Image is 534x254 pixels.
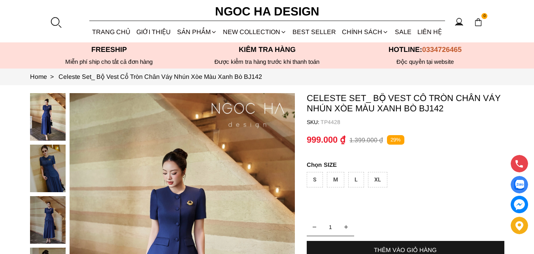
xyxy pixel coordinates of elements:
p: Celeste Set_ Bộ Vest Cổ Tròn Chân Váy Nhún Xòe Màu Xanh Bò BJ142 [307,93,504,114]
span: 0334726465 [422,46,462,53]
p: Hotline: [346,46,504,54]
h6: Độc quyền tại website [346,58,504,65]
p: SIZE [307,161,504,168]
p: 29% [387,135,404,145]
div: THÊM VÀO GIỎ HÀNG [307,246,504,253]
p: Được kiểm tra hàng trước khi thanh toán [188,58,346,65]
p: TP4428 [321,119,504,125]
a: Link to Home [30,73,58,80]
p: 999.000 ₫ [307,135,345,145]
div: Miễn phí ship cho tất cả đơn hàng [30,58,188,65]
a: messenger [511,196,528,213]
div: Chính sách [339,21,392,42]
p: 1.399.000 ₫ [349,136,383,144]
img: Celeste Set_ Bộ Vest Cổ Tròn Chân Váy Nhún Xòe Màu Xanh Bò BJ142_mini_2 [30,196,66,244]
div: S [307,172,323,187]
a: Link to Celeste Set_ Bộ Vest Cổ Tròn Chân Váy Nhún Xòe Màu Xanh Bò BJ142 [58,73,262,80]
a: NEW COLLECTION [220,21,289,42]
a: GIỚI THIỆU [134,21,174,42]
span: 0 [481,13,488,19]
img: Celeste Set_ Bộ Vest Cổ Tròn Chân Váy Nhún Xòe Màu Xanh Bò BJ142_mini_0 [30,93,66,141]
font: Kiểm tra hàng [239,46,296,53]
div: SẢN PHẨM [174,21,220,42]
img: img-CART-ICON-ksit0nf1 [474,18,483,27]
div: M [327,172,344,187]
img: Celeste Set_ Bộ Vest Cổ Tròn Chân Váy Nhún Xòe Màu Xanh Bò BJ142_mini_1 [30,145,66,192]
img: Display image [514,180,524,190]
div: XL [368,172,387,187]
a: LIÊN HỆ [414,21,445,42]
a: Ngoc Ha Design [208,2,326,21]
a: Display image [511,176,528,193]
a: BEST SELLER [290,21,339,42]
div: L [348,172,364,187]
p: Freeship [30,46,188,54]
h6: SKU: [307,119,321,125]
span: > [47,73,57,80]
input: Quantity input [307,219,354,235]
a: TRANG CHỦ [89,21,134,42]
a: SALE [392,21,414,42]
